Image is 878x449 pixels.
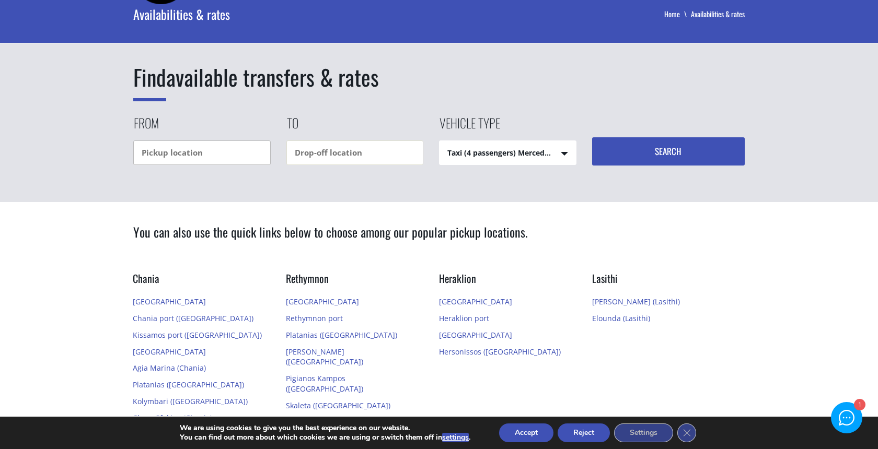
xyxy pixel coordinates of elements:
a: Pigianos Kampos ([GEOGRAPHIC_DATA]) [286,373,363,394]
a: Chania port ([GEOGRAPHIC_DATA]) [133,313,253,323]
h2: You can also use the quick links below to choose among our popular pickup locations. [133,223,745,255]
label: To [286,114,298,140]
button: Settings [614,423,673,442]
button: Accept [499,423,553,442]
div: 1 [853,400,864,411]
button: Reject [558,423,610,442]
label: Vehicle type [439,114,500,140]
span: Find [133,61,166,101]
h3: Heraklion [439,271,576,293]
button: Close GDPR Cookie Banner [677,423,696,442]
a: Rethymnon port [286,313,343,323]
a: Chora Sfakion (Chania) [133,413,212,423]
p: We are using cookies to give you the best experience on our website. [180,423,470,433]
a: Skaleta ([GEOGRAPHIC_DATA]) [286,400,390,410]
li: Availabilities & rates [691,9,745,19]
a: Agia Marina (Chania) [133,363,206,373]
input: Pickup location [133,140,271,165]
a: Heraklion port [439,313,489,323]
button: settings [442,433,469,442]
h3: Lasithi [592,271,730,293]
a: [PERSON_NAME] ([GEOGRAPHIC_DATA]) [286,347,363,367]
h3: Chania [133,271,270,293]
p: You can find out more about which cookies we are using or switch them off in . [180,433,470,442]
input: Drop-off location [286,140,424,165]
h1: available transfers & rates [133,62,745,93]
a: Elounda (Lasithi) [592,313,650,323]
a: Home [664,8,691,19]
a: [GEOGRAPHIC_DATA] [133,297,206,306]
a: Hersonissos ([GEOGRAPHIC_DATA]) [439,347,561,357]
a: [GEOGRAPHIC_DATA] [286,297,359,306]
button: Search [592,137,745,166]
a: Kissamos port ([GEOGRAPHIC_DATA]) [133,330,262,340]
a: [GEOGRAPHIC_DATA] [133,347,206,357]
a: Platanias ([GEOGRAPHIC_DATA]) [133,380,244,389]
a: [GEOGRAPHIC_DATA] [439,330,512,340]
span: Taxi (4 passengers) Mercedes E Class [440,141,576,166]
a: Kolymbari ([GEOGRAPHIC_DATA]) [133,396,248,406]
a: [PERSON_NAME] (Lasithi) [592,297,680,306]
h3: Rethymnon [286,271,423,293]
a: [GEOGRAPHIC_DATA] [439,297,512,306]
label: From [133,114,159,140]
a: Platanias ([GEOGRAPHIC_DATA]) [286,330,397,340]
